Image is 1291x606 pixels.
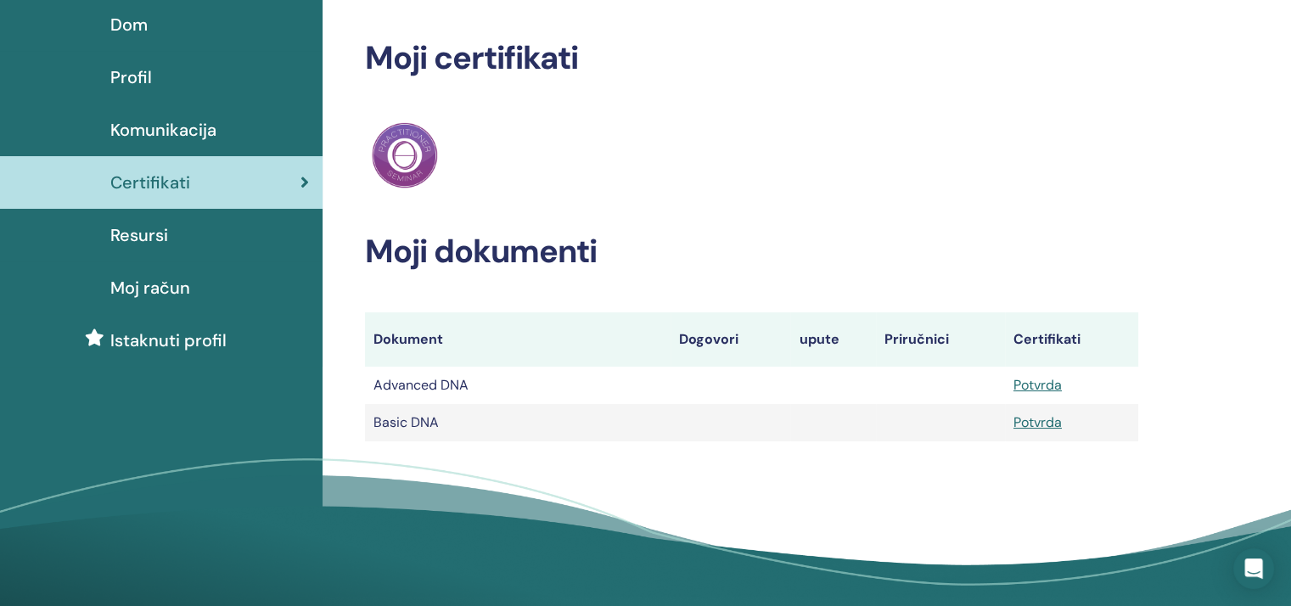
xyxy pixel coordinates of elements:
[1005,312,1138,367] th: Certifikati
[365,39,1138,78] h2: Moji certifikati
[372,122,438,188] img: Practitioner
[1013,413,1062,431] a: Potvrda
[110,170,190,195] span: Certifikati
[1013,376,1062,394] a: Potvrda
[365,367,671,404] td: Advanced DNA
[110,12,148,37] span: Dom
[110,117,216,143] span: Komunikacija
[365,233,1138,272] h2: Moji dokumenti
[365,404,671,441] td: Basic DNA
[110,328,227,353] span: Istaknuti profil
[1233,548,1274,589] div: Open Intercom Messenger
[790,312,876,367] th: upute
[110,222,168,248] span: Resursi
[365,312,671,367] th: Dokument
[110,65,152,90] span: Profil
[671,312,790,367] th: Dogovori
[110,275,190,300] span: Moj račun
[876,312,1005,367] th: Priručnici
